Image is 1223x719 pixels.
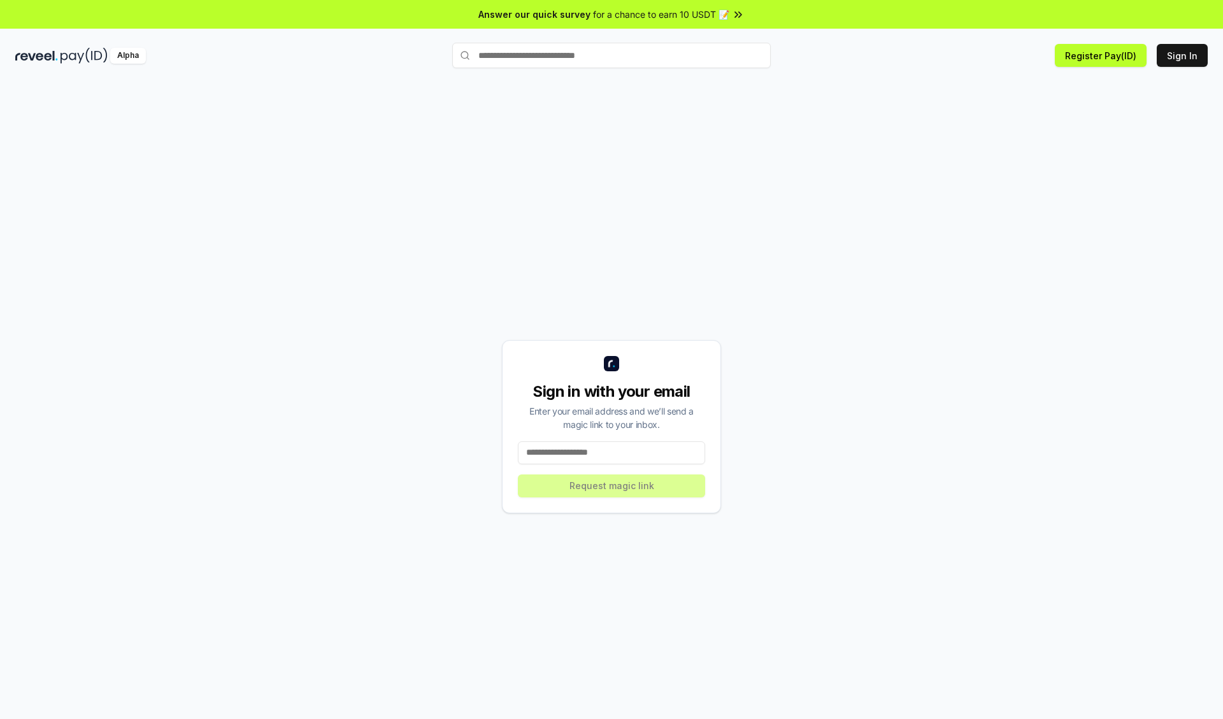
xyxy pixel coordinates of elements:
span: for a chance to earn 10 USDT 📝 [593,8,729,21]
button: Register Pay(ID) [1055,44,1147,67]
div: Enter your email address and we’ll send a magic link to your inbox. [518,404,705,431]
button: Sign In [1157,44,1208,67]
div: Sign in with your email [518,381,705,402]
span: Answer our quick survey [478,8,590,21]
img: reveel_dark [15,48,58,64]
div: Alpha [110,48,146,64]
img: pay_id [61,48,108,64]
img: logo_small [604,356,619,371]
